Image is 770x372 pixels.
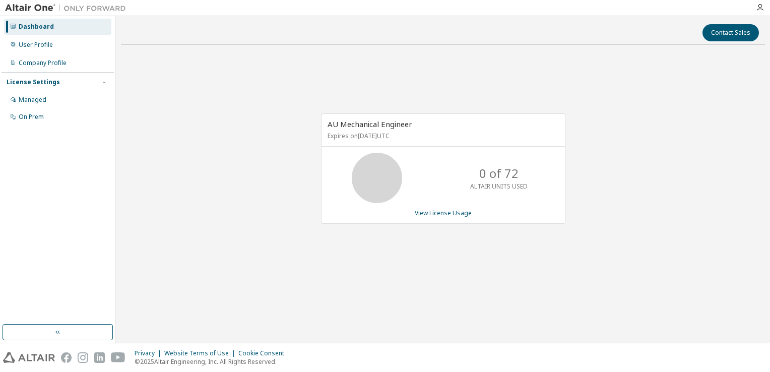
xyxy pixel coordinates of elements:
[19,59,67,67] div: Company Profile
[94,352,105,363] img: linkedin.svg
[164,349,238,357] div: Website Terms of Use
[135,349,164,357] div: Privacy
[19,96,46,104] div: Managed
[328,119,412,129] span: AU Mechanical Engineer
[78,352,88,363] img: instagram.svg
[3,352,55,363] img: altair_logo.svg
[135,357,290,366] p: © 2025 Altair Engineering, Inc. All Rights Reserved.
[479,165,519,182] p: 0 of 72
[328,132,556,140] p: Expires on [DATE] UTC
[19,113,44,121] div: On Prem
[238,349,290,357] div: Cookie Consent
[5,3,131,13] img: Altair One
[19,23,54,31] div: Dashboard
[61,352,72,363] img: facebook.svg
[19,41,53,49] div: User Profile
[415,209,472,217] a: View License Usage
[702,24,759,41] button: Contact Sales
[7,78,60,86] div: License Settings
[111,352,125,363] img: youtube.svg
[470,182,528,191] p: ALTAIR UNITS USED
